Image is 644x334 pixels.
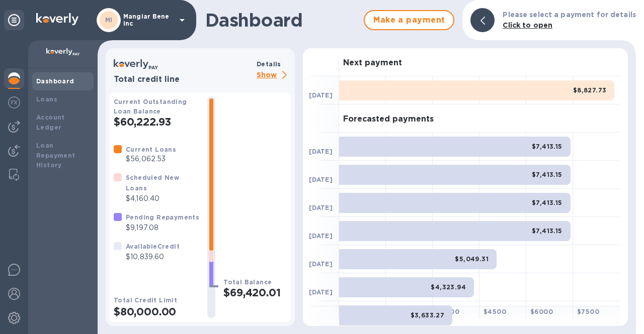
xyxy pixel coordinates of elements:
[126,222,199,233] p: $9,197.08
[126,146,176,153] b: Current Loans
[126,193,199,204] p: $4,160.40
[4,10,24,30] div: Unpin categories
[532,199,562,206] b: $7,413.15
[309,204,333,211] b: [DATE]
[532,227,562,235] b: $7,413.15
[309,148,333,155] b: [DATE]
[105,16,113,24] b: MI
[36,142,75,169] b: Loan Repayment History
[532,143,562,150] b: $7,413.15
[114,98,187,115] b: Current Outstanding Loan Balance
[114,75,253,84] h3: Total credit line
[223,286,287,299] h2: $69,420.01
[503,21,552,29] b: Click to open
[114,116,199,128] h2: $60,222.93
[126,243,180,250] b: Available Credit
[309,288,333,296] b: [DATE]
[114,305,199,318] h2: $80,000.00
[577,308,599,315] b: $ 7500
[431,283,466,291] b: $4,323.94
[309,232,333,240] b: [DATE]
[8,96,20,108] img: Foreign exchange
[36,95,57,103] b: Loans
[503,11,636,19] b: Please select a payment for details
[343,58,402,68] h3: Next payment
[309,91,333,99] b: [DATE]
[223,278,272,286] b: Total Balance
[532,171,562,178] b: $7,413.15
[205,10,359,31] h1: Dashboard
[573,86,607,94] b: $8,827.73
[36,114,65,131] b: Account Ledger
[373,14,445,26] span: Make a payment
[309,176,333,183] b: [DATE]
[126,213,199,221] b: Pending Repayments
[411,311,445,319] b: $3,633.27
[484,308,506,315] b: $ 4500
[36,77,74,85] b: Dashboard
[257,69,291,82] p: Show
[257,60,281,68] b: Details
[126,174,179,192] b: Scheduled New Loans
[126,154,176,164] p: $56,062.53
[309,260,333,268] b: [DATE]
[126,252,180,262] p: $10,839.60
[364,10,454,30] button: Make a payment
[114,296,177,304] b: Total Credit Limit
[455,255,489,263] b: $5,049.31
[530,308,553,315] b: $ 6000
[123,13,174,27] p: Mangiar Bene inc
[36,13,78,25] img: Logo
[343,115,434,124] h3: Forecasted payments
